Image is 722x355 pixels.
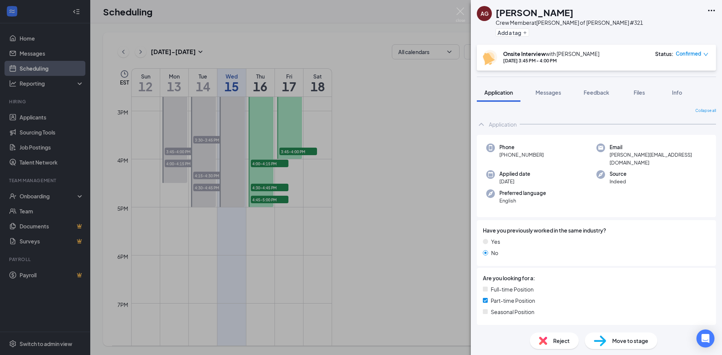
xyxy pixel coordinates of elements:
svg: ChevronUp [477,120,486,129]
div: with [PERSON_NAME] [503,50,599,57]
span: Email [610,144,707,151]
span: Collapse all [695,108,716,114]
div: Status : [655,50,673,57]
span: [DATE] [499,178,530,185]
span: [PERSON_NAME][EMAIL_ADDRESS][DOMAIN_NAME] [610,151,707,166]
span: Files [634,89,645,96]
div: Crew Member at [PERSON_NAME] of [PERSON_NAME] #321 [496,19,643,26]
span: Info [672,89,682,96]
div: Application [489,121,517,128]
span: Application [484,89,513,96]
span: Source [610,170,626,178]
span: No [491,249,498,257]
span: Part-time Position [491,296,535,305]
svg: Plus [523,30,527,35]
div: AG [481,10,488,17]
span: Messages [535,89,561,96]
h1: [PERSON_NAME] [496,6,573,19]
span: Applied date [499,170,530,178]
span: Are you looking for a: [483,274,535,282]
svg: Ellipses [707,6,716,15]
span: down [703,52,708,57]
span: Confirmed [676,50,701,57]
span: Seasonal Position [491,308,534,316]
span: Have you previously worked in the same industry? [483,226,606,234]
span: Move to stage [612,337,648,345]
span: Feedback [584,89,609,96]
span: Full-time Position [491,285,534,293]
span: Reject [553,337,570,345]
span: Preferred language [499,189,546,197]
span: [PHONE_NUMBER] [499,151,544,159]
span: Phone [499,144,544,151]
span: Yes [491,237,500,246]
div: Open Intercom Messenger [696,329,714,347]
span: Indeed [610,178,626,185]
button: PlusAdd a tag [496,29,529,36]
div: [DATE] 3:45 PM - 4:00 PM [503,57,599,64]
b: Onsite Interview [503,50,546,57]
span: English [499,197,546,204]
